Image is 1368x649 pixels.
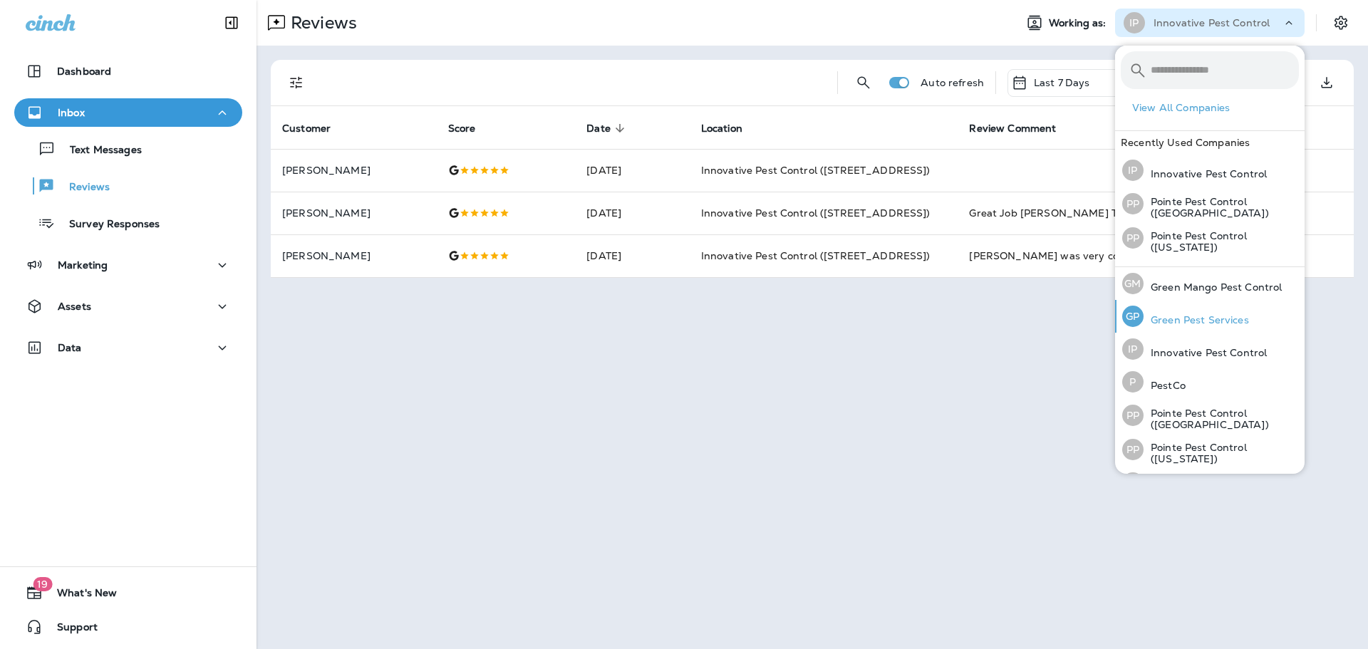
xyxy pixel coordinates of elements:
div: PP [1122,193,1144,214]
p: Inbox [58,107,85,118]
p: Reviews [285,12,357,33]
button: Assets [14,292,242,321]
p: [PERSON_NAME] [282,250,425,261]
button: 19What's New [14,578,242,607]
div: Jeff was very cordial - not pushy at all - very thorough in his assessment of our needs. We appre... [969,249,1215,263]
p: Survey Responses [55,218,160,232]
span: Innovative Pest Control ([STREET_ADDRESS]) [701,207,931,219]
p: Green Pest Services [1144,314,1249,326]
button: GPGreen Pest Services [1115,300,1305,333]
span: What's New [43,587,117,604]
p: Green Mango Pest Control [1144,281,1282,293]
span: Innovative Pest Control ([STREET_ADDRESS]) [701,249,931,262]
p: Innovative Pest Control [1144,168,1267,180]
p: Text Messages [56,144,142,157]
p: Innovative Pest Control [1154,17,1270,28]
button: Dashboard [14,57,242,85]
div: PP [1122,439,1144,460]
span: Customer [282,122,349,135]
button: Support [14,613,242,641]
button: Survey Responses [14,208,242,238]
button: Text Messages [14,134,242,164]
span: Innovative Pest Control ([STREET_ADDRESS]) [701,164,931,177]
button: PPPointe Pest Control (PNW) [1115,467,1305,499]
div: Great Job Dale Thank You [969,206,1215,220]
button: IPInnovative Pest Control [1115,154,1305,187]
span: Score [448,122,494,135]
div: GP [1122,306,1144,327]
button: PPPointe Pest Control ([GEOGRAPHIC_DATA]) [1115,398,1305,432]
button: PPPointe Pest Control ([US_STATE]) [1115,221,1305,255]
p: Auto refresh [921,77,984,88]
td: [DATE] [575,192,689,234]
button: Reviews [14,171,242,201]
p: PestCo [1144,380,1186,391]
span: Review Comment [969,123,1056,135]
p: [PERSON_NAME] [282,165,425,176]
button: Data [14,333,242,362]
p: Innovative Pest Control [1144,347,1267,358]
button: PPestCo [1115,365,1305,398]
p: Pointe Pest Control ([GEOGRAPHIC_DATA]) [1144,407,1299,430]
span: Location [701,123,742,135]
span: Support [43,621,98,638]
td: [DATE] [575,234,689,277]
div: PP [1122,227,1144,249]
button: Collapse Sidebar [212,9,252,37]
button: Filters [282,68,311,97]
span: Score [448,123,476,135]
button: PPPointe Pest Control ([US_STATE]) [1115,432,1305,467]
button: Export as CSV [1312,68,1341,97]
p: Assets [58,301,91,312]
p: Reviews [55,181,110,194]
span: Working as: [1049,17,1109,29]
div: P [1122,371,1144,393]
p: Pointe Pest Control ([GEOGRAPHIC_DATA]) [1144,196,1299,219]
div: PP [1122,472,1144,494]
p: Data [58,342,82,353]
button: Search Reviews [849,68,878,97]
span: 19 [33,577,52,591]
button: View All Companies [1126,97,1305,119]
button: PPPointe Pest Control ([GEOGRAPHIC_DATA]) [1115,187,1305,221]
div: Recently Used Companies [1115,131,1305,154]
div: IP [1122,160,1144,181]
td: [DATE] [575,149,689,192]
div: IP [1122,338,1144,360]
span: Date [586,123,611,135]
p: Pointe Pest Control ([US_STATE]) [1144,230,1299,253]
span: Review Comment [969,122,1074,135]
button: IPInnovative Pest Control [1115,333,1305,365]
span: Date [586,122,629,135]
p: Dashboard [57,66,111,77]
div: GM [1122,273,1144,294]
button: Marketing [14,251,242,279]
span: Location [701,122,761,135]
p: Pointe Pest Control ([US_STATE]) [1144,442,1299,464]
span: Customer [282,123,331,135]
p: Marketing [58,259,108,271]
p: Last 7 Days [1034,77,1090,88]
div: IP [1124,12,1145,33]
button: Settings [1328,10,1354,36]
div: PP [1122,405,1144,426]
button: GMGreen Mango Pest Control [1115,267,1305,300]
button: Inbox [14,98,242,127]
p: [PERSON_NAME] [282,207,425,219]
